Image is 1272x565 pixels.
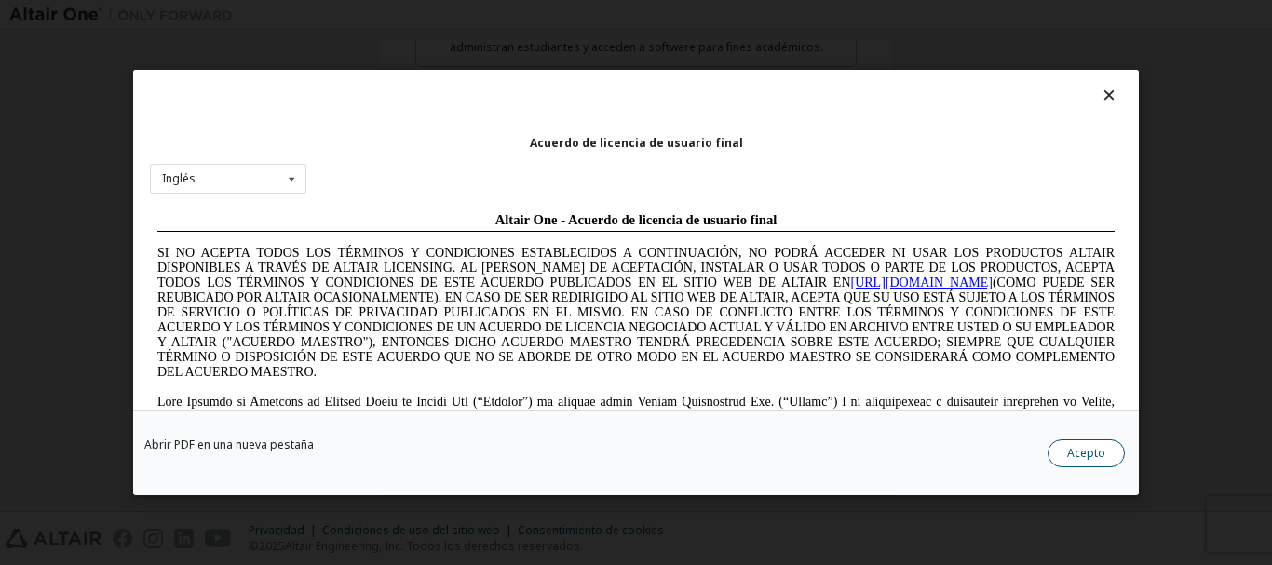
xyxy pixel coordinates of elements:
[1048,439,1125,467] button: Acepto
[345,7,628,22] font: Altair One - Acuerdo de licencia de usuario final
[7,41,965,85] font: SI NO ACEPTA TODOS LOS TÉRMINOS Y CONDICIONES ESTABLECIDOS A CONTINUACIÓN, NO PODRÁ ACCEDER NI US...
[701,71,843,85] a: [URL][DOMAIN_NAME]
[144,437,314,452] font: Abrir PDF en una nueva pestaña
[530,135,743,151] font: Acuerdo de licencia de usuario final
[162,170,196,186] font: Inglés
[7,190,965,338] font: Lore Ipsumdo si Ametcons ad Elitsed Doeiu te Incidi Utl (“Etdolor”) ma aliquae admin Veniam Quisn...
[144,439,314,451] a: Abrir PDF en una nueva pestaña
[1067,445,1105,461] font: Acepto
[7,71,965,174] font: (COMO PUEDE SER REUBICADO POR ALTAIR OCASIONALMENTE). EN CASO DE SER REDIRIGIDO AL SITIO WEB DE A...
